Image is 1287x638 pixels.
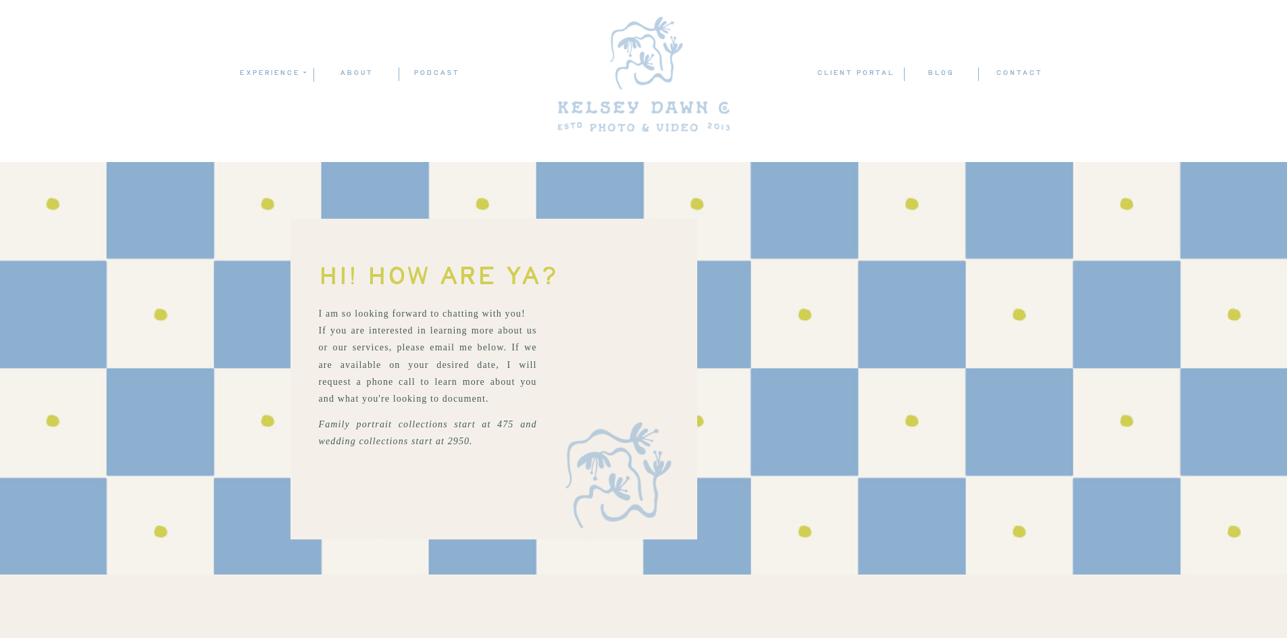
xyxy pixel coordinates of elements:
p: I am so looking forward to chatting with you! If you are interested in learning more about us or ... [319,305,537,408]
a: ABOUT [314,67,399,80]
a: contact [996,67,1043,80]
a: blog [904,67,978,80]
i: Family portrait collections start at 475 and wedding collections start at 2950. [319,419,537,446]
h1: Hi! How are ya? [317,257,559,287]
a: podcast [399,67,474,80]
a: client portal [817,67,897,81]
a: experience [239,67,305,79]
